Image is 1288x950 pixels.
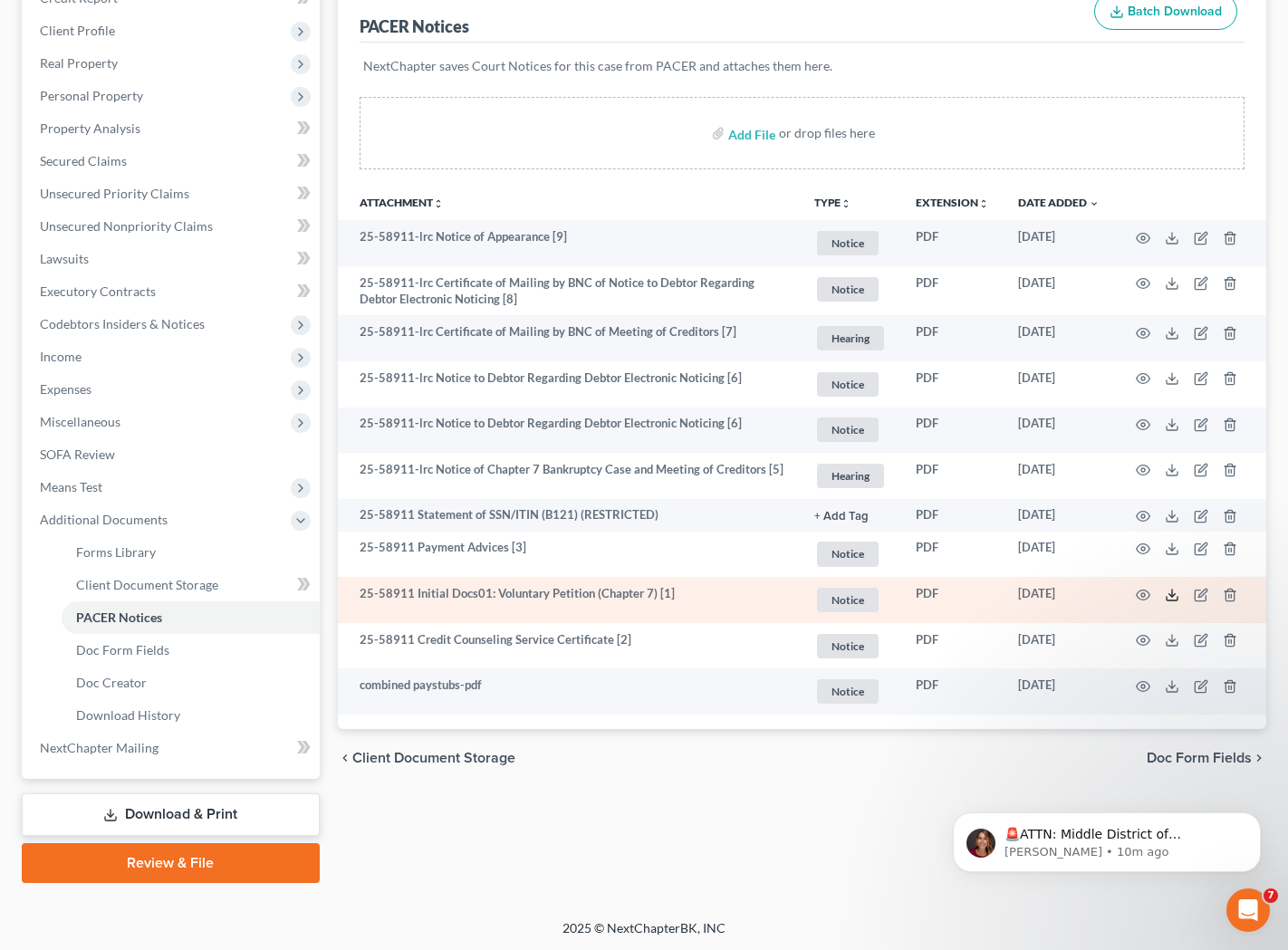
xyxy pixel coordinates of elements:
[978,198,989,209] i: unfold_more
[817,464,884,488] span: Hearing
[76,544,156,560] span: Forms Library
[814,323,887,353] a: Hearing
[814,539,887,569] a: Notice
[814,511,869,523] button: + Add Tag
[40,512,168,527] span: Additional Documents
[40,446,115,462] span: SOFA Review
[338,668,801,715] td: combined paystubs-pdf
[817,417,879,442] span: Notice
[1252,751,1266,765] i: chevron_right
[1004,668,1114,715] td: [DATE]
[40,349,82,364] span: Income
[40,414,120,429] span: Miscellaneous
[40,153,127,168] span: Secured Claims
[814,415,887,445] a: Notice
[817,542,879,566] span: Notice
[817,277,879,302] span: Notice
[338,751,515,765] button: chevron_left Client Document Storage
[338,499,801,532] td: 25-58911 Statement of SSN/ITIN (B121) (RESTRICTED)
[1004,266,1114,316] td: [DATE]
[1004,623,1114,669] td: [DATE]
[62,536,320,569] a: Forms Library
[62,569,320,601] a: Client Document Storage
[40,316,205,331] span: Codebtors Insiders & Notices
[76,707,180,723] span: Download History
[22,843,320,883] a: Review & File
[338,751,352,765] i: chevron_left
[25,732,320,764] a: NextChapter Mailing
[40,381,91,397] span: Expenses
[901,623,1004,669] td: PDF
[1018,196,1100,209] a: Date Added expand_more
[817,326,884,350] span: Hearing
[814,228,887,258] a: Notice
[814,274,887,304] a: Notice
[338,532,801,578] td: 25-58911 Payment Advices [3]
[40,120,140,136] span: Property Analysis
[901,315,1004,361] td: PDF
[76,577,218,592] span: Client Document Storage
[1226,888,1270,932] iframe: Intercom live chat
[338,623,801,669] td: 25-58911 Credit Counseling Service Certificate [2]
[76,609,162,625] span: PACER Notices
[363,57,1242,75] p: NextChapter saves Court Notices for this case from PACER and attaches them here.
[814,506,887,523] a: + Add Tag
[1147,751,1266,765] button: Doc Form Fields chevron_right
[1004,532,1114,578] td: [DATE]
[25,438,320,471] a: SOFA Review
[1004,453,1114,499] td: [DATE]
[926,774,1288,901] iframe: Intercom notifications message
[1147,751,1252,765] span: Doc Form Fields
[901,220,1004,266] td: PDF
[40,23,115,38] span: Client Profile
[901,266,1004,316] td: PDF
[338,453,801,499] td: 25-58911-lrc Notice of Chapter 7 Bankruptcy Case and Meeting of Creditors [5]
[62,634,320,667] a: Doc Form Fields
[25,210,320,243] a: Unsecured Nonpriority Claims
[817,372,879,397] span: Notice
[76,675,147,690] span: Doc Creator
[1004,220,1114,266] td: [DATE]
[1004,315,1114,361] td: [DATE]
[1004,577,1114,623] td: [DATE]
[814,631,887,661] a: Notice
[901,499,1004,532] td: PDF
[25,275,320,308] a: Executory Contracts
[814,461,887,491] a: Hearing
[779,124,875,142] div: or drop files here
[814,369,887,399] a: Notice
[62,699,320,732] a: Download History
[841,198,851,209] i: unfold_more
[360,15,469,37] div: PACER Notices
[901,668,1004,715] td: PDF
[22,793,320,836] a: Download & Print
[352,751,515,765] span: Client Document Storage
[338,315,801,361] td: 25-58911-lrc Certificate of Mailing by BNC of Meeting of Creditors [7]
[1264,888,1278,903] span: 7
[817,634,879,658] span: Notice
[25,243,320,275] a: Lawsuits
[901,532,1004,578] td: PDF
[1128,4,1222,19] span: Batch Download
[40,740,159,755] span: NextChapter Mailing
[25,112,320,145] a: Property Analysis
[40,55,118,71] span: Real Property
[901,453,1004,499] td: PDF
[40,186,189,201] span: Unsecured Priority Claims
[817,588,879,612] span: Notice
[338,220,801,266] td: 25-58911-lrc Notice of Appearance [9]
[338,408,801,454] td: 25-58911-lrc Notice to Debtor Regarding Debtor Electronic Noticing [6]
[62,667,320,699] a: Doc Creator
[1004,361,1114,408] td: [DATE]
[814,197,851,209] button: TYPEunfold_more
[40,479,102,494] span: Means Test
[25,178,320,210] a: Unsecured Priority Claims
[40,218,213,234] span: Unsecured Nonpriority Claims
[817,679,879,704] span: Notice
[901,408,1004,454] td: PDF
[814,677,887,706] a: Notice
[338,577,801,623] td: 25-58911 Initial Docs01: Voluntary Petition (Chapter 7) [1]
